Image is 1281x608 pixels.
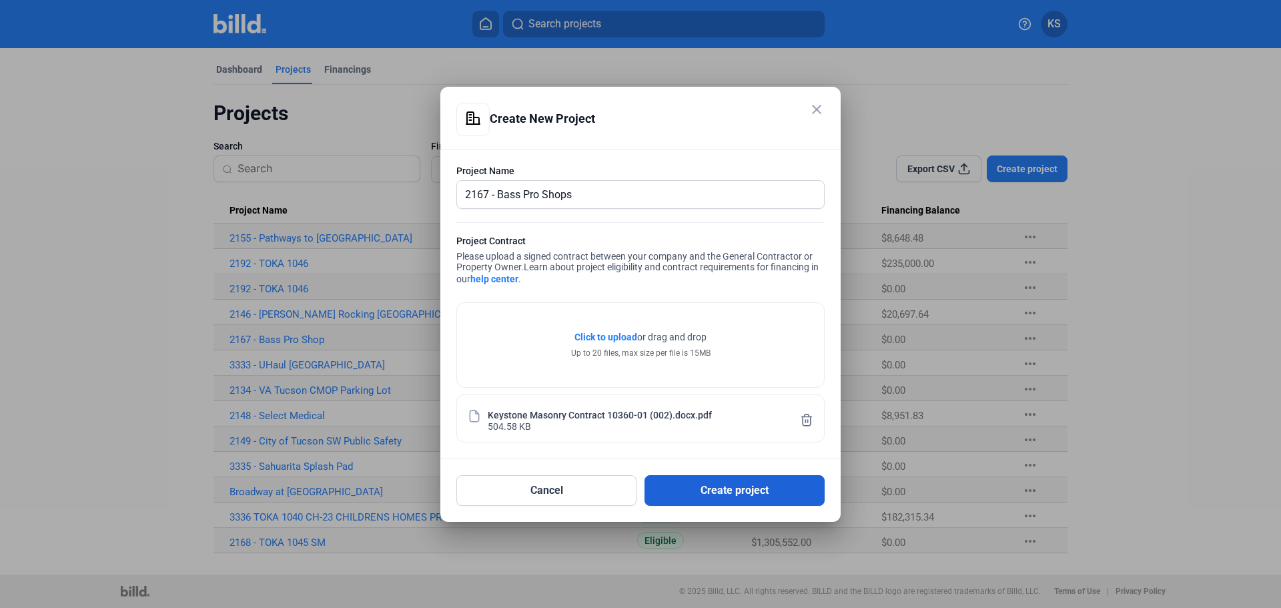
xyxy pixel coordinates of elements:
[637,330,707,344] span: or drag and drop
[456,103,791,135] div: Create New Project
[574,332,637,342] span: Click to upload
[571,347,711,359] div: Up to 20 files, max size per file is 15MB
[645,475,825,506] button: Create project
[456,234,825,289] div: Please upload a signed contract between your company and the General Contractor or Property Owner.
[488,420,531,431] div: 504.58 KB
[809,101,825,117] mat-icon: close
[456,164,825,178] div: Project Name
[456,262,819,284] span: Learn about project eligibility and contract requirements for financing in our .
[456,475,636,506] button: Cancel
[456,234,825,251] div: Project Contract
[470,274,518,284] a: help center
[488,408,712,420] div: Keystone Masonry Contract 10360-01 (002).docx.pdf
